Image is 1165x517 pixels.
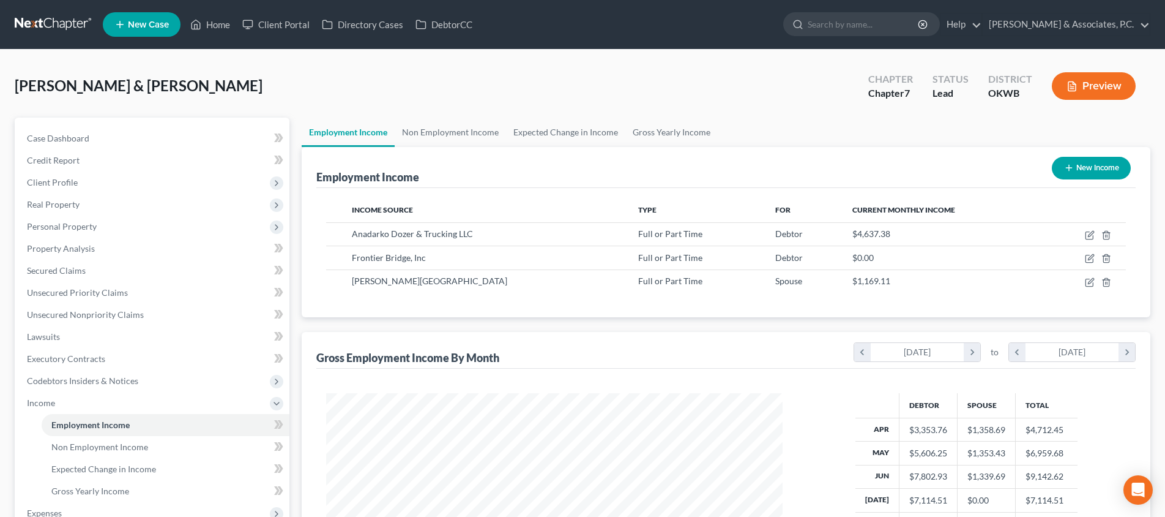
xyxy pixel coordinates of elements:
span: Spouse [775,276,802,286]
span: Lawsuits [27,331,60,342]
td: $9,142.62 [1015,465,1078,488]
span: Real Property [27,199,80,209]
span: Income [27,398,55,408]
span: Secured Claims [27,265,86,276]
a: DebtorCC [409,13,478,36]
th: [DATE] [855,489,899,512]
span: Gross Yearly Income [51,486,129,496]
span: Debtor [775,228,803,239]
a: Non Employment Income [42,436,289,458]
div: [DATE] [871,343,964,361]
div: Open Intercom Messenger [1123,475,1153,505]
div: OKWB [988,86,1032,100]
span: $4,637.38 [852,228,890,239]
button: Preview [1052,72,1136,100]
span: [PERSON_NAME][GEOGRAPHIC_DATA] [352,276,507,286]
a: Unsecured Priority Claims [17,282,289,304]
td: $4,712.45 [1015,418,1078,441]
span: Full or Part Time [638,228,702,239]
a: Employment Income [302,118,395,147]
i: chevron_right [964,343,980,361]
span: New Case [128,20,169,29]
div: $5,606.25 [909,447,947,459]
div: $7,802.93 [909,470,947,483]
div: $0.00 [967,494,1005,507]
th: May [855,442,899,465]
span: Case Dashboard [27,133,89,143]
a: Employment Income [42,414,289,436]
span: Employment Income [51,420,130,430]
span: Executory Contracts [27,353,105,364]
a: Lawsuits [17,326,289,348]
a: Case Dashboard [17,127,289,149]
div: Employment Income [316,170,419,184]
span: Non Employment Income [51,442,148,452]
a: Non Employment Income [395,118,506,147]
span: Credit Report [27,155,80,165]
th: Debtor [899,393,957,418]
a: Client Portal [236,13,316,36]
a: Expected Change in Income [506,118,625,147]
th: Total [1015,393,1078,418]
span: Income Source [352,205,413,214]
a: Secured Claims [17,260,289,282]
span: Anadarko Dozer & Trucking LLC [352,228,473,239]
a: Credit Report [17,149,289,172]
span: Current Monthly Income [852,205,955,214]
div: Chapter [868,72,913,86]
div: $1,353.43 [967,447,1005,459]
div: $7,114.51 [909,494,947,507]
span: Frontier Bridge, Inc [352,252,426,263]
span: Property Analysis [27,243,95,254]
span: Expected Change in Income [51,464,156,474]
a: Gross Yearly Income [625,118,718,147]
i: chevron_left [854,343,871,361]
span: Unsecured Nonpriority Claims [27,309,144,320]
div: Gross Employment Income By Month [316,350,499,365]
div: District [988,72,1032,86]
span: Unsecured Priority Claims [27,287,128,298]
div: [DATE] [1025,343,1119,361]
i: chevron_left [1009,343,1025,361]
td: $7,114.51 [1015,489,1078,512]
span: Personal Property [27,221,97,232]
th: Apr [855,418,899,441]
a: Gross Yearly Income [42,480,289,502]
td: $6,959.68 [1015,442,1078,465]
a: Help [940,13,981,36]
div: Lead [932,86,969,100]
div: $1,358.69 [967,424,1005,436]
span: Client Profile [27,177,78,187]
div: $1,339.69 [967,470,1005,483]
a: Executory Contracts [17,348,289,370]
a: Directory Cases [316,13,409,36]
i: chevron_right [1118,343,1135,361]
span: For [775,205,791,214]
th: Jun [855,465,899,488]
div: Chapter [868,86,913,100]
span: Type [638,205,657,214]
a: Expected Change in Income [42,458,289,480]
span: 7 [904,87,910,99]
span: Codebtors Insiders & Notices [27,375,138,386]
a: Property Analysis [17,238,289,260]
span: [PERSON_NAME] & [PERSON_NAME] [15,77,262,94]
span: to [991,346,999,358]
span: Full or Part Time [638,276,702,286]
span: Debtor [775,252,803,263]
div: Status [932,72,969,86]
button: New Income [1052,157,1131,179]
input: Search by name... [808,13,920,36]
th: Spouse [957,393,1015,418]
a: Home [184,13,236,36]
span: $1,169.11 [852,276,890,286]
span: Full or Part Time [638,252,702,263]
div: $3,353.76 [909,424,947,436]
span: $0.00 [852,252,874,263]
a: Unsecured Nonpriority Claims [17,304,289,326]
a: [PERSON_NAME] & Associates, P.C. [983,13,1150,36]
